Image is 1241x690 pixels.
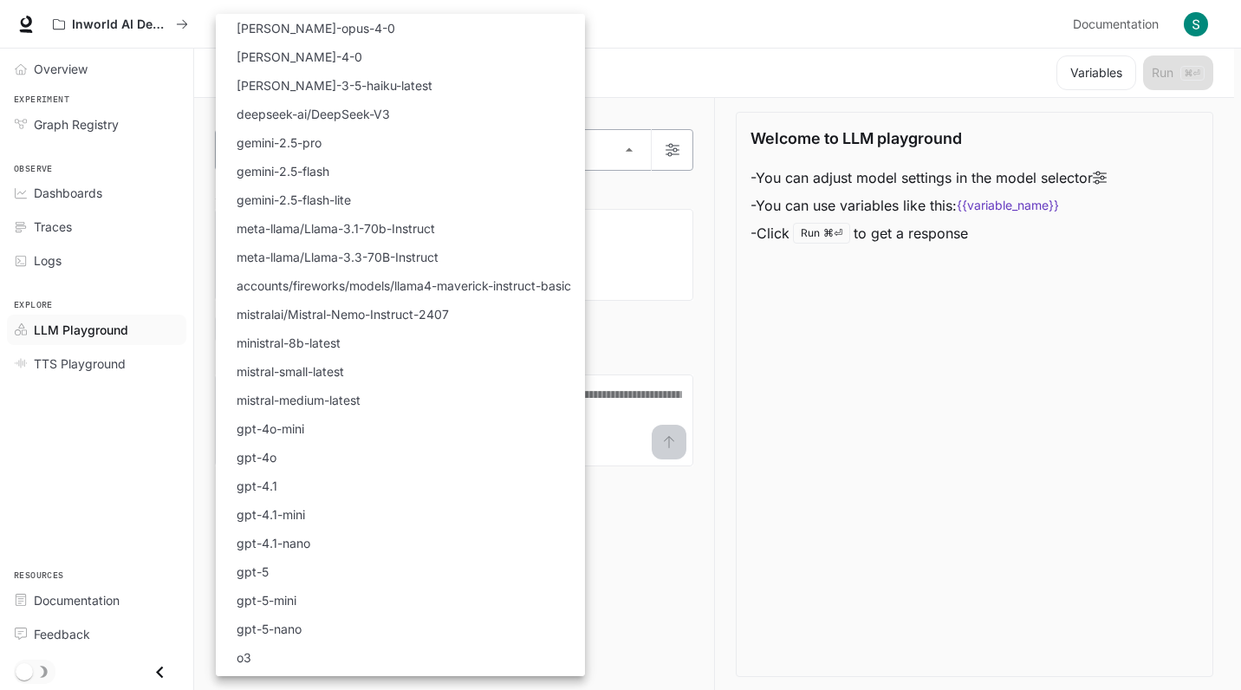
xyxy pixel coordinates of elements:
[237,105,390,123] p: deepseek-ai/DeepSeek-V3
[237,48,362,66] p: [PERSON_NAME]-4-0
[237,362,344,381] p: mistral-small-latest
[237,19,395,37] p: [PERSON_NAME]-opus-4-0
[237,563,269,581] p: gpt-5
[237,191,351,209] p: gemini-2.5-flash-lite
[237,162,329,180] p: gemini-2.5-flash
[237,448,276,466] p: gpt-4o
[237,248,439,266] p: meta-llama/Llama-3.3-70B-Instruct
[237,477,277,495] p: gpt-4.1
[237,334,341,352] p: ministral-8b-latest
[237,534,310,552] p: gpt-4.1-nano
[237,505,305,524] p: gpt-4.1-mini
[237,620,302,638] p: gpt-5-nano
[237,219,435,238] p: meta-llama/Llama-3.1-70b-Instruct
[237,648,251,667] p: o3
[237,277,571,295] p: accounts/fireworks/models/llama4-maverick-instruct-basic
[237,305,449,323] p: mistralai/Mistral-Nemo-Instruct-2407
[237,420,304,438] p: gpt-4o-mini
[237,591,296,609] p: gpt-5-mini
[237,76,432,94] p: [PERSON_NAME]-3-5-haiku-latest
[237,133,322,152] p: gemini-2.5-pro
[237,391,361,409] p: mistral-medium-latest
